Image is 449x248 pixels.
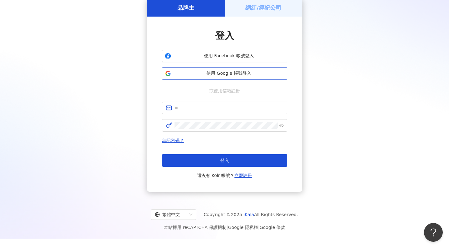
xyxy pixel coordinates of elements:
h5: 品牌主 [177,4,194,12]
a: iKala [243,212,254,217]
button: 使用 Facebook 帳號登入 [162,50,287,62]
span: | [227,225,228,230]
span: 或使用信箱註冊 [205,87,244,94]
span: 登入 [220,158,229,163]
span: 使用 Facebook 帳號登入 [174,53,285,59]
a: 立即註冊 [234,173,252,178]
span: 登入 [215,30,234,41]
div: 繁體中文 [155,210,187,220]
span: eye-invisible [279,123,284,128]
span: 使用 Google 帳號登入 [174,70,285,77]
span: | [258,225,260,230]
span: Copyright © 2025 All Rights Reserved. [204,211,298,218]
span: 本站採用 reCAPTCHA 保護機制 [164,224,285,231]
h5: 網紅/經紀公司 [245,4,281,12]
a: Google 隱私權 [228,225,258,230]
button: 登入 [162,154,287,167]
iframe: Help Scout Beacon - Open [424,223,443,242]
span: 還沒有 Kolr 帳號？ [197,172,252,179]
button: 使用 Google 帳號登入 [162,67,287,80]
a: 忘記密碼？ [162,138,184,143]
a: Google 條款 [259,225,285,230]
